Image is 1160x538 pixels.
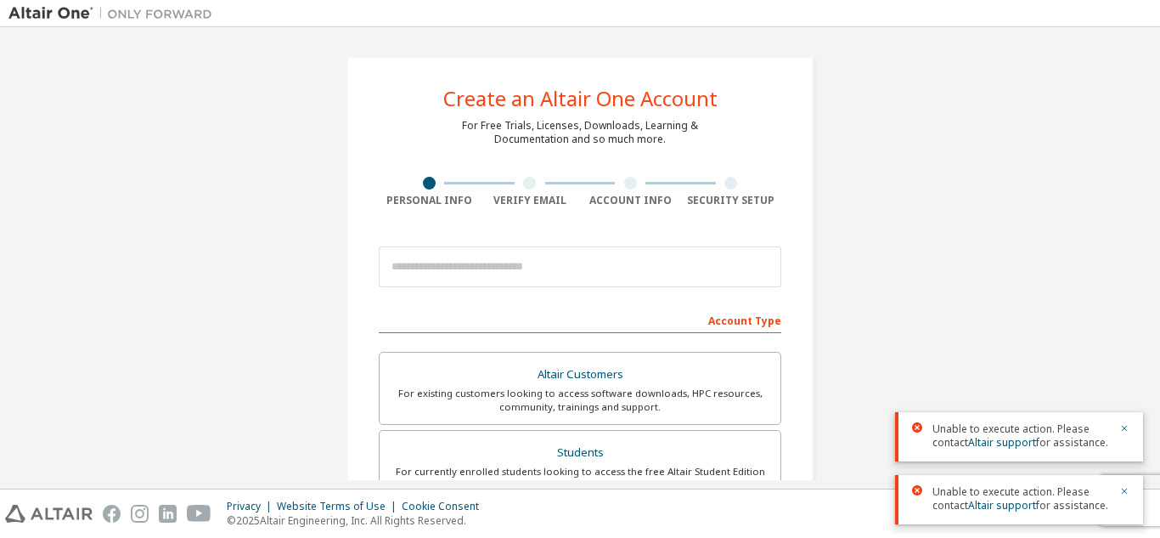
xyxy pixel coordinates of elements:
[159,505,177,523] img: linkedin.svg
[379,306,781,333] div: Account Type
[390,363,770,387] div: Altair Customers
[968,498,1036,513] a: Altair support
[103,505,121,523] img: facebook.svg
[277,500,402,513] div: Website Terms of Use
[131,505,149,523] img: instagram.svg
[227,500,277,513] div: Privacy
[462,119,698,146] div: For Free Trials, Licenses, Downloads, Learning & Documentation and so much more.
[390,441,770,465] div: Students
[681,194,782,207] div: Security Setup
[480,194,581,207] div: Verify Email
[227,513,489,528] p: © 2025 Altair Engineering, Inc. All Rights Reserved.
[968,435,1036,450] a: Altair support
[390,465,770,492] div: For currently enrolled students looking to access the free Altair Student Edition bundle and all ...
[187,505,211,523] img: youtube.svg
[5,505,93,523] img: altair_logo.svg
[8,5,221,22] img: Altair One
[390,387,770,414] div: For existing customers looking to access software downloads, HPC resources, community, trainings ...
[932,422,1109,450] span: Unable to execute action. Please contact for assistance.
[402,500,489,513] div: Cookie Consent
[580,194,681,207] div: Account Info
[443,88,718,109] div: Create an Altair One Account
[379,194,480,207] div: Personal Info
[932,485,1109,513] span: Unable to execute action. Please contact for assistance.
